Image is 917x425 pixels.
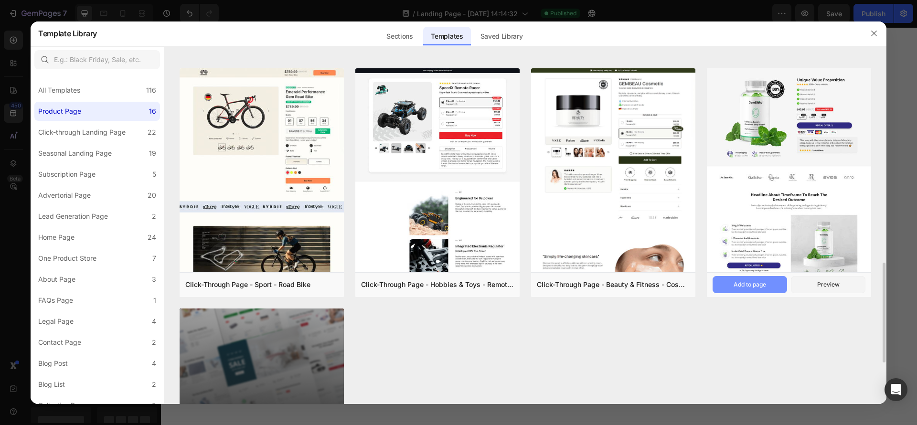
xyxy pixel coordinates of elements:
div: 2 [152,337,156,348]
p: Does it come with a guarantee? [401,248,546,261]
div: Add to page [734,280,766,289]
div: Click-Through Page - Sport - Road Bike [185,279,310,290]
span: Add section [355,314,401,324]
div: 5 [152,169,156,180]
div: Advertorial Page [38,190,91,201]
span: from URL or image [349,347,400,356]
p: Is this product vegan and cruelty-free? [401,218,580,231]
div: 24 [148,232,156,243]
div: Click-through Landing Page [38,127,126,138]
div: One Product Store [38,253,96,264]
div: About Page [38,274,75,285]
div: 19 [149,148,156,159]
p: How do I use it? [401,98,472,111]
div: 22 [148,127,156,138]
div: Blog List [38,379,65,390]
div: Generate layout [350,335,400,345]
p: Who can use this serum? [401,68,515,81]
div: Open Intercom Messenger [885,378,907,401]
span: inspired by CRO experts [271,347,336,356]
div: 7 [152,253,156,264]
div: Saved Library [473,27,531,46]
button: Preview [791,276,865,293]
div: Product Page [38,106,81,117]
p: Can I use it under makeup? [401,158,524,171]
div: Click-Through Page - Beauty & Fitness - Cosmetic [537,279,690,290]
div: 4 [152,316,156,327]
div: Blog Post [38,358,68,369]
div: Preview [817,280,840,289]
div: Collection Page [38,400,87,411]
div: 2 [152,211,156,222]
div: Seasonal Landing Page [38,148,112,159]
div: 4 [152,358,156,369]
p: When will I see results? [401,128,504,141]
h2: Template Library [38,21,97,46]
div: 3 [152,274,156,285]
div: 116 [146,85,156,96]
div: Lead Generation Page [38,211,108,222]
div: 1 [153,295,156,306]
span: then drag & drop elements [413,347,484,356]
div: Sections [379,27,420,46]
p: What is the Moira Hydrating Serum? [401,38,564,51]
div: Legal Page [38,316,74,327]
div: Add blank section [420,335,479,345]
div: 2 [152,379,156,390]
div: Choose templates [275,335,333,345]
div: All Templates [38,85,80,96]
button: Add to page [713,276,787,293]
div: 3 [152,400,156,411]
p: Is it safe for sensitive skin? [401,188,523,201]
div: Home Page [38,232,75,243]
div: Subscription Page [38,169,96,180]
div: Contact Page [38,337,81,348]
div: Templates [423,27,470,46]
div: FAQs Page [38,295,73,306]
div: Click-Through Page - Hobbies & Toys - Remote Racer Car [361,279,514,290]
div: 16 [149,106,156,117]
input: E.g.: Black Friday, Sale, etc. [34,50,160,69]
div: 20 [148,190,156,201]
